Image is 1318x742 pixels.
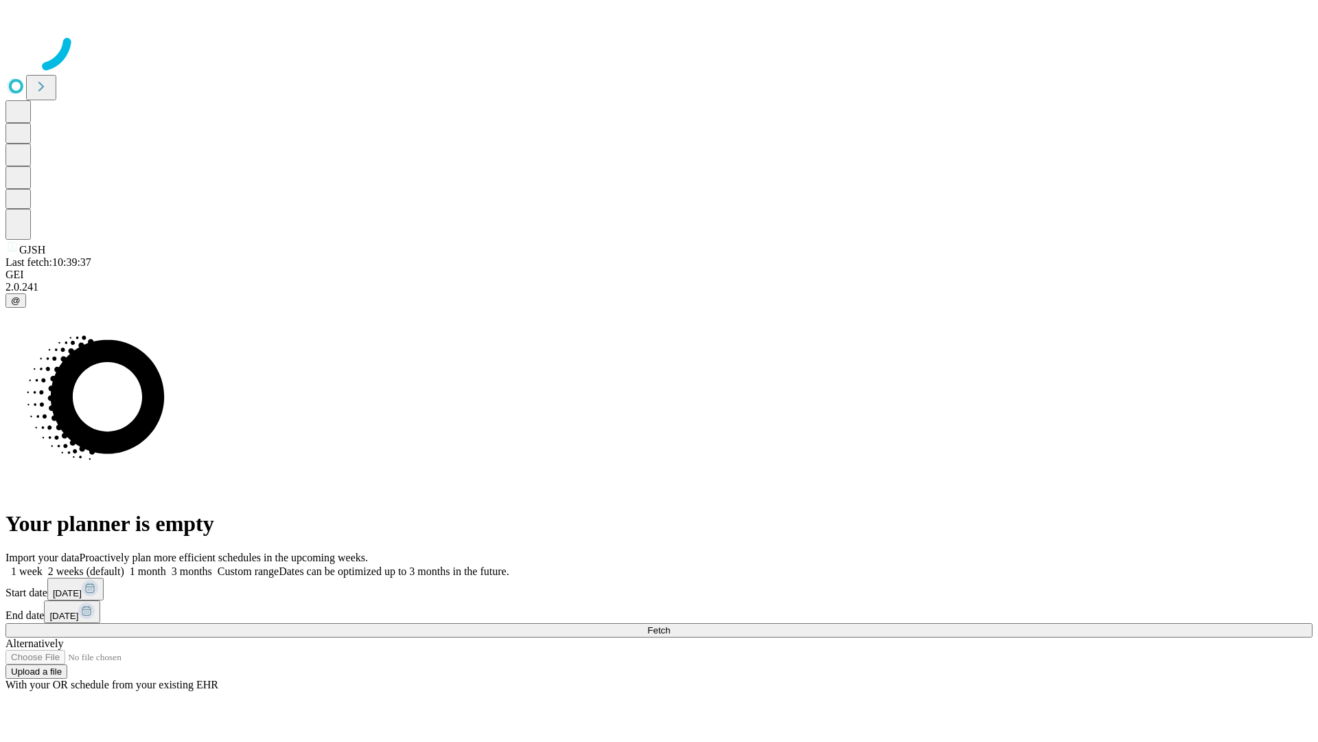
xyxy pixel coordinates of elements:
[80,552,368,563] span: Proactively plan more efficient schedules in the upcoming weeks.
[5,269,1313,281] div: GEI
[5,664,67,679] button: Upload a file
[647,625,670,636] span: Fetch
[5,256,91,268] span: Last fetch: 10:39:37
[11,295,21,306] span: @
[5,638,63,649] span: Alternatively
[5,623,1313,638] button: Fetch
[5,578,1313,600] div: Start date
[53,588,82,598] span: [DATE]
[5,293,26,308] button: @
[5,511,1313,537] h1: Your planner is empty
[172,565,212,577] span: 3 months
[130,565,166,577] span: 1 month
[218,565,279,577] span: Custom range
[19,244,45,256] span: GJSH
[47,578,104,600] button: [DATE]
[49,611,78,621] span: [DATE]
[5,281,1313,293] div: 2.0.241
[5,600,1313,623] div: End date
[11,565,43,577] span: 1 week
[44,600,100,623] button: [DATE]
[5,552,80,563] span: Import your data
[279,565,509,577] span: Dates can be optimized up to 3 months in the future.
[48,565,124,577] span: 2 weeks (default)
[5,679,218,690] span: With your OR schedule from your existing EHR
